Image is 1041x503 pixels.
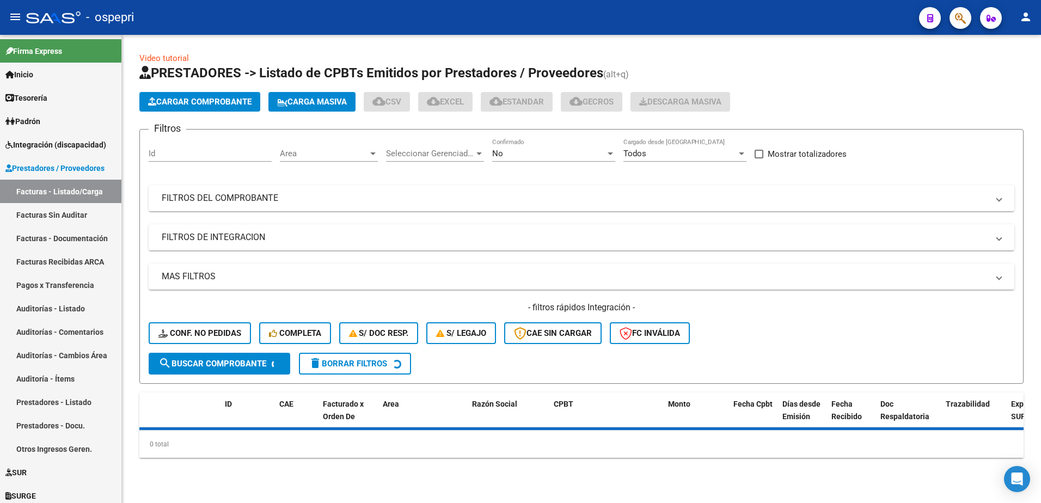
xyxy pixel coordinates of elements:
[514,328,592,338] span: CAE SIN CARGAR
[472,400,517,408] span: Razón Social
[5,69,33,81] span: Inicio
[1019,10,1032,23] mat-icon: person
[149,121,186,136] h3: Filtros
[139,65,603,81] span: PRESTADORES -> Listado de CPBTs Emitidos por Prestadores / Proveedores
[225,400,232,408] span: ID
[876,392,941,440] datatable-header-cell: Doc Respaldatoria
[664,392,729,440] datatable-header-cell: Monto
[323,400,364,421] span: Facturado x Orden De
[139,431,1024,458] div: 0 total
[309,359,387,369] span: Borrar Filtros
[149,263,1014,290] mat-expansion-panel-header: MAS FILTROS
[221,392,275,440] datatable-header-cell: ID
[561,92,622,112] button: Gecros
[630,92,730,112] button: Descarga Masiva
[418,92,473,112] button: EXCEL
[5,45,62,57] span: Firma Express
[277,97,347,107] span: Carga Masiva
[610,322,690,344] button: FC Inválida
[9,10,22,23] mat-icon: menu
[149,224,1014,250] mat-expansion-panel-header: FILTROS DE INTEGRACION
[831,400,862,421] span: Fecha Recibido
[349,328,409,338] span: S/ Doc Resp.
[149,322,251,344] button: Conf. no pedidas
[946,400,990,408] span: Trazabilidad
[269,328,321,338] span: Completa
[778,392,827,440] datatable-header-cell: Días desde Emisión
[489,97,544,107] span: Estandar
[275,392,319,440] datatable-header-cell: CAE
[554,400,573,408] span: CPBT
[386,149,474,158] span: Seleccionar Gerenciador
[364,92,410,112] button: CSV
[383,400,399,408] span: Area
[782,400,820,421] span: Días desde Emisión
[158,328,241,338] span: Conf. no pedidas
[158,359,266,369] span: Buscar Comprobante
[630,92,730,112] app-download-masive: Descarga masiva de comprobantes (adjuntos)
[139,53,189,63] a: Video tutorial
[5,139,106,151] span: Integración (discapacidad)
[436,328,486,338] span: S/ legajo
[827,392,876,440] datatable-header-cell: Fecha Recibido
[733,400,773,408] span: Fecha Cpbt
[1004,466,1030,492] div: Open Intercom Messenger
[668,400,690,408] span: Monto
[162,231,988,243] mat-panel-title: FILTROS DE INTEGRACION
[603,69,629,79] span: (alt+q)
[5,92,47,104] span: Tesorería
[5,115,40,127] span: Padrón
[299,353,411,375] button: Borrar Filtros
[139,92,260,112] button: Cargar Comprobante
[570,97,614,107] span: Gecros
[5,162,105,174] span: Prestadores / Proveedores
[481,92,553,112] button: Estandar
[149,302,1014,314] h4: - filtros rápidos Integración -
[279,400,293,408] span: CAE
[148,97,252,107] span: Cargar Comprobante
[570,95,583,108] mat-icon: cloud_download
[492,149,503,158] span: No
[259,322,331,344] button: Completa
[378,392,452,440] datatable-header-cell: Area
[941,392,1007,440] datatable-header-cell: Trazabilidad
[623,149,646,158] span: Todos
[620,328,680,338] span: FC Inválida
[468,392,549,440] datatable-header-cell: Razón Social
[162,192,988,204] mat-panel-title: FILTROS DEL COMPROBANTE
[158,357,172,370] mat-icon: search
[729,392,778,440] datatable-header-cell: Fecha Cpbt
[86,5,134,29] span: - ospepri
[768,148,847,161] span: Mostrar totalizadores
[372,97,401,107] span: CSV
[319,392,378,440] datatable-header-cell: Facturado x Orden De
[339,322,419,344] button: S/ Doc Resp.
[427,97,464,107] span: EXCEL
[309,357,322,370] mat-icon: delete
[149,185,1014,211] mat-expansion-panel-header: FILTROS DEL COMPROBANTE
[880,400,929,421] span: Doc Respaldatoria
[372,95,385,108] mat-icon: cloud_download
[426,322,496,344] button: S/ legajo
[268,92,356,112] button: Carga Masiva
[639,97,721,107] span: Descarga Masiva
[549,392,664,440] datatable-header-cell: CPBT
[504,322,602,344] button: CAE SIN CARGAR
[149,353,290,375] button: Buscar Comprobante
[489,95,503,108] mat-icon: cloud_download
[5,490,36,502] span: SURGE
[162,271,988,283] mat-panel-title: MAS FILTROS
[280,149,368,158] span: Area
[427,95,440,108] mat-icon: cloud_download
[5,467,27,479] span: SUR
